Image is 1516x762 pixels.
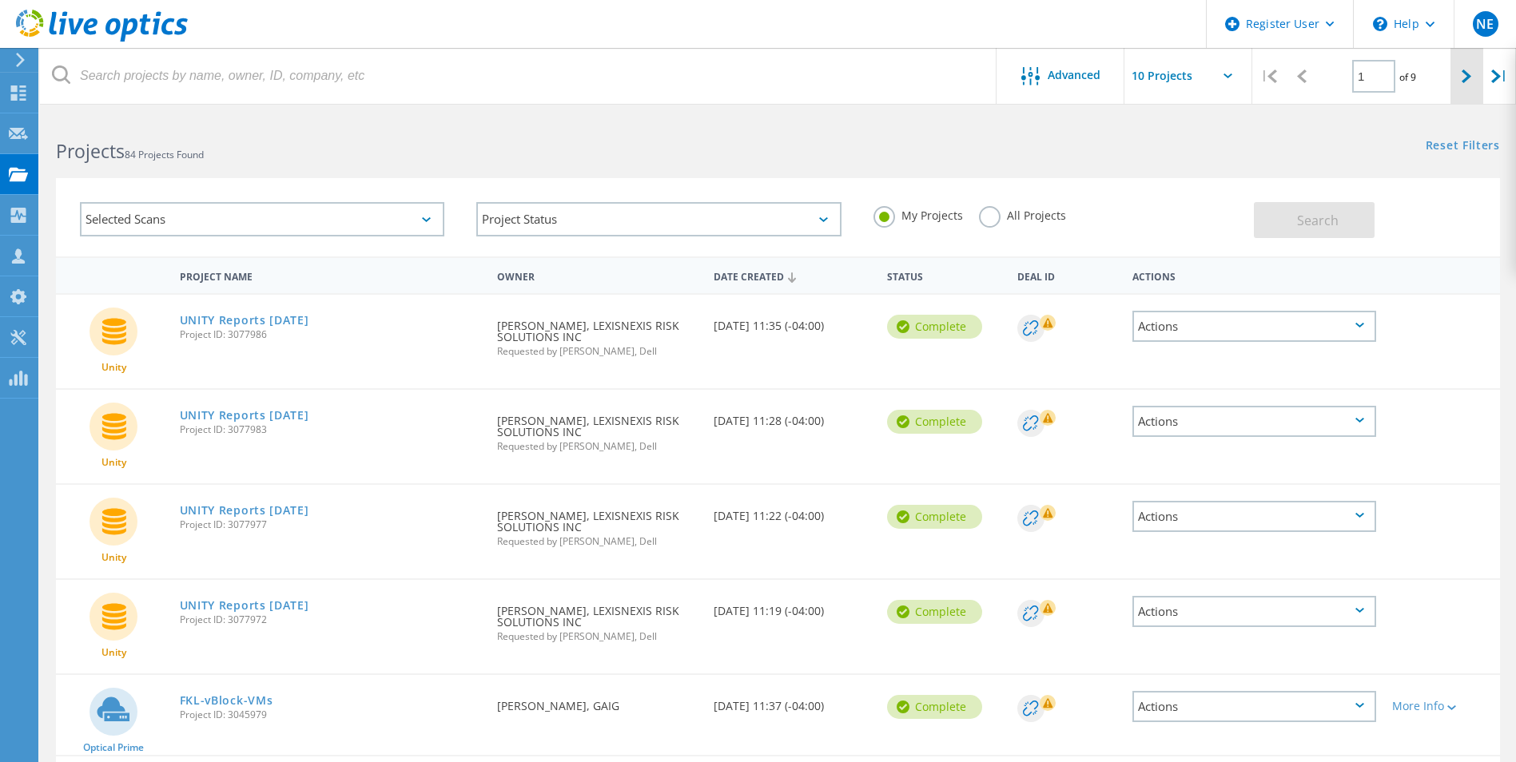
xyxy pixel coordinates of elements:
[180,600,309,611] a: UNITY Reports [DATE]
[497,537,698,546] span: Requested by [PERSON_NAME], Dell
[1476,18,1494,30] span: NE
[1254,202,1375,238] button: Search
[1132,596,1376,627] div: Actions
[180,315,309,326] a: UNITY Reports [DATE]
[497,442,698,451] span: Requested by [PERSON_NAME], Dell
[979,206,1066,221] label: All Projects
[1483,48,1516,105] div: |
[172,260,490,290] div: Project Name
[476,202,841,236] div: Project Status
[101,458,126,467] span: Unity
[1297,212,1339,229] span: Search
[1132,501,1376,532] div: Actions
[887,410,982,434] div: Complete
[1132,406,1376,437] div: Actions
[101,363,126,372] span: Unity
[180,695,273,706] a: FKL-vBlock-VMs
[16,34,188,45] a: Live Optics Dashboard
[80,202,444,236] div: Selected Scans
[706,675,879,728] div: [DATE] 11:37 (-04:00)
[1009,260,1125,290] div: Deal Id
[1373,17,1387,31] svg: \n
[497,347,698,356] span: Requested by [PERSON_NAME], Dell
[83,743,144,752] span: Optical Prime
[873,206,963,221] label: My Projects
[125,148,204,161] span: 84 Projects Found
[180,505,309,516] a: UNITY Reports [DATE]
[489,390,706,467] div: [PERSON_NAME], LEXISNEXIS RISK SOLUTIONS INC
[1132,691,1376,722] div: Actions
[706,260,879,291] div: Date Created
[489,295,706,372] div: [PERSON_NAME], LEXISNEXIS RISK SOLUTIONS INC
[180,410,309,421] a: UNITY Reports [DATE]
[180,710,482,720] span: Project ID: 3045979
[180,330,482,339] span: Project ID: 3077986
[879,260,1009,290] div: Status
[497,632,698,641] span: Requested by [PERSON_NAME], Dell
[887,695,982,719] div: Complete
[706,580,879,633] div: [DATE] 11:19 (-04:00)
[489,580,706,657] div: [PERSON_NAME], LEXISNEXIS RISK SOLUTIONS INC
[101,648,126,657] span: Unity
[1392,700,1492,712] div: More Info
[489,485,706,562] div: [PERSON_NAME], LEXISNEXIS RISK SOLUTIONS INC
[180,425,482,435] span: Project ID: 3077983
[706,485,879,538] div: [DATE] 11:22 (-04:00)
[1426,140,1500,153] a: Reset Filters
[1048,69,1100,81] span: Advanced
[56,138,125,164] b: Projects
[101,553,126,562] span: Unity
[887,505,982,529] div: Complete
[1132,311,1376,342] div: Actions
[887,315,982,339] div: Complete
[706,295,879,347] div: [DATE] 11:35 (-04:00)
[489,675,706,728] div: [PERSON_NAME], GAIG
[1399,70,1416,84] span: of 9
[1252,48,1285,105] div: |
[180,615,482,625] span: Project ID: 3077972
[40,48,997,104] input: Search projects by name, owner, ID, company, etc
[489,260,706,290] div: Owner
[180,520,482,530] span: Project ID: 3077977
[1124,260,1384,290] div: Actions
[887,600,982,624] div: Complete
[706,390,879,443] div: [DATE] 11:28 (-04:00)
